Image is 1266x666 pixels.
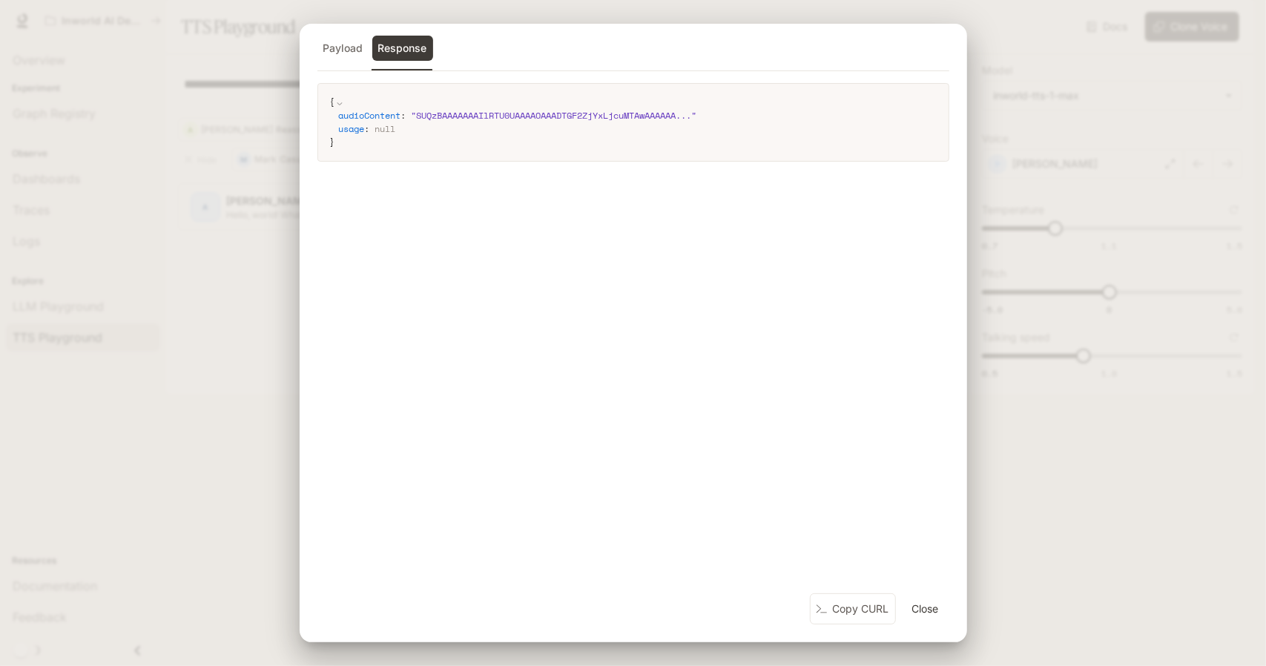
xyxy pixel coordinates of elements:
[317,36,369,61] button: Payload
[412,109,697,122] span: " SUQzBAAAAAAAIlRTU0UAAAAOAAADTGF2ZjYxLjcuMTAwAAAAAA ... "
[339,109,937,122] div: :
[330,96,335,108] span: {
[372,36,433,61] button: Response
[339,109,401,122] span: audioContent
[375,122,396,135] span: null
[810,593,896,625] button: Copy CURL
[902,594,949,624] button: Close
[339,122,365,135] span: usage
[339,122,937,136] div: :
[330,136,335,148] span: }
